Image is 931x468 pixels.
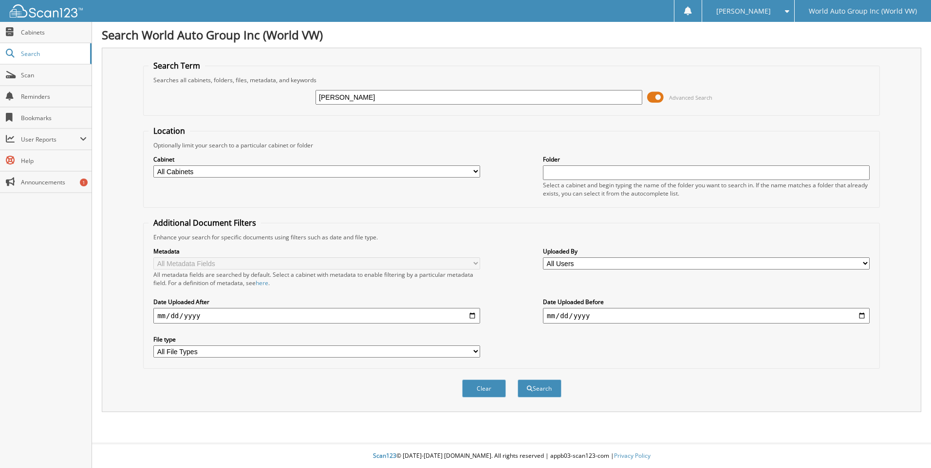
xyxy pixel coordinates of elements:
a: Privacy Policy [614,451,651,460]
a: here [256,279,268,287]
span: [PERSON_NAME] [716,8,771,14]
label: Cabinet [153,155,480,163]
span: Scan123 [373,451,396,460]
div: Searches all cabinets, folders, files, metadata, and keywords [149,76,875,84]
span: Scan [21,71,87,79]
div: Optionally limit your search to a particular cabinet or folder [149,141,875,149]
legend: Additional Document Filters [149,217,261,228]
button: Clear [462,379,506,397]
span: Advanced Search [669,94,712,101]
input: end [543,308,870,324]
label: Date Uploaded Before [543,298,870,306]
input: start [153,308,480,324]
label: Uploaded By [543,247,870,255]
legend: Search Term [149,60,205,71]
div: Select a cabinet and begin typing the name of the folder you want to search in. If the name match... [543,181,870,198]
h1: Search World Auto Group Inc (World VW) [102,27,921,43]
label: Folder [543,155,870,163]
span: Announcements [21,178,87,186]
div: © [DATE]-[DATE] [DOMAIN_NAME]. All rights reserved | appb03-scan123-com | [92,444,931,468]
span: Reminders [21,92,87,101]
img: scan123-logo-white.svg [10,4,83,18]
div: Enhance your search for specific documents using filters such as date and file type. [149,233,875,241]
span: Help [21,157,87,165]
label: Metadata [153,247,480,255]
span: Cabinets [21,28,87,36]
button: Search [518,379,561,397]
span: Search [21,50,85,58]
div: 1 [80,179,88,186]
label: Date Uploaded After [153,298,480,306]
legend: Location [149,126,190,136]
div: All metadata fields are searched by default. Select a cabinet with metadata to enable filtering b... [153,270,480,287]
span: World Auto Group Inc (World VW) [809,8,917,14]
label: File type [153,335,480,343]
span: User Reports [21,135,80,144]
span: Bookmarks [21,114,87,122]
